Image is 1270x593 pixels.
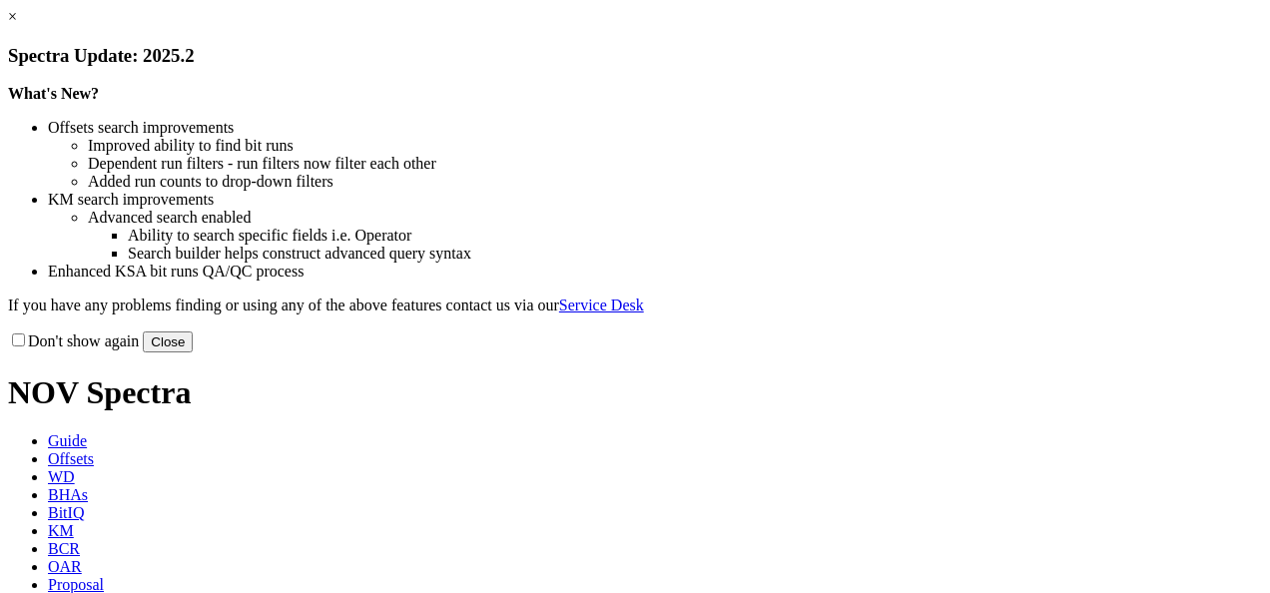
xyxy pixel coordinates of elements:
h3: Spectra Update: 2025.2 [8,45,1262,67]
li: Improved ability to find bit runs [88,137,1262,155]
span: Proposal [48,576,104,593]
span: OAR [48,558,82,575]
label: Don't show again [8,332,139,349]
li: Ability to search specific fields i.e. Operator [128,227,1262,245]
li: KM search improvements [48,191,1262,209]
li: Advanced search enabled [88,209,1262,227]
input: Don't show again [12,333,25,346]
span: BHAs [48,486,88,503]
a: Service Desk [559,296,644,313]
span: Guide [48,432,87,449]
p: If you have any problems finding or using any of the above features contact us via our [8,296,1262,314]
span: KM [48,522,74,539]
strong: What's New? [8,85,99,102]
li: Offsets search improvements [48,119,1262,137]
li: Enhanced KSA bit runs QA/QC process [48,263,1262,281]
button: Close [143,331,193,352]
span: Offsets [48,450,94,467]
li: Added run counts to drop-down filters [88,173,1262,191]
li: Dependent run filters - run filters now filter each other [88,155,1262,173]
span: BCR [48,540,80,557]
span: BitIQ [48,504,84,521]
li: Search builder helps construct advanced query syntax [128,245,1262,263]
span: WD [48,468,75,485]
h1: NOV Spectra [8,374,1262,411]
a: × [8,8,17,25]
